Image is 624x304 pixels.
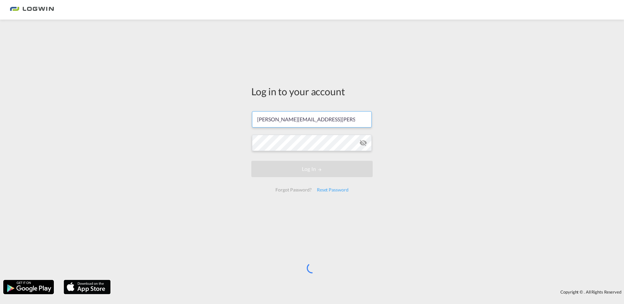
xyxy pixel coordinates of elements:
[273,184,314,196] div: Forgot Password?
[3,279,55,295] img: google.png
[114,286,624,297] div: Copyright © . All Rights Reserved
[252,111,372,128] input: Enter email/phone number
[63,279,111,295] img: apple.png
[10,3,54,17] img: 2761ae10d95411efa20a1f5e0282d2d7.png
[251,84,373,98] div: Log in to your account
[251,161,373,177] button: LOGIN
[314,184,351,196] div: Reset Password
[359,139,367,147] md-icon: icon-eye-off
